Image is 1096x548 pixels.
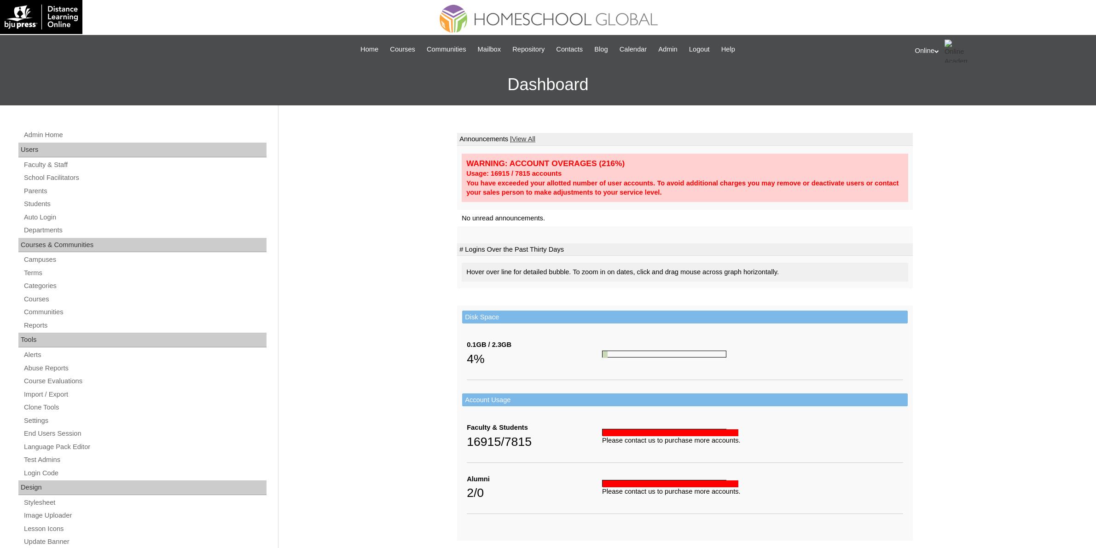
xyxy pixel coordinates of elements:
[654,44,682,55] a: Admin
[467,423,602,433] div: Faculty & Students
[467,340,602,350] div: 0.1GB / 2.3GB
[551,44,587,55] a: Contacts
[23,523,267,535] a: Lesson Icons
[23,349,267,361] a: Alerts
[23,225,267,236] a: Departments
[23,497,267,508] a: Stylesheet
[422,44,471,55] a: Communities
[473,44,506,55] a: Mailbox
[23,212,267,223] a: Auto Login
[466,179,904,197] div: You have exceeded your allotted number of user accounts. To avoid additional charges you may remo...
[462,263,908,282] div: Hover over line for detailed bubble. To zoom in on dates, click and drag mouse across graph horiz...
[467,474,602,484] div: Alumni
[945,40,968,63] img: Online Academy
[594,44,608,55] span: Blog
[689,44,710,55] span: Logout
[23,389,267,400] a: Import / Export
[23,198,267,210] a: Students
[457,243,913,256] td: # Logins Over the Past Thirty Days
[18,480,267,495] div: Design
[23,510,267,521] a: Image Uploader
[602,436,903,445] div: Please contact us to purchase more accounts.
[684,44,714,55] a: Logout
[466,170,562,177] strong: Usage: 16915 / 7815 accounts
[23,428,267,439] a: End Users Session
[457,210,913,227] td: No unread announcements.
[23,454,267,466] a: Test Admins
[467,484,602,502] div: 2/0
[23,306,267,318] a: Communities
[23,467,267,479] a: Login Code
[23,320,267,331] a: Reports
[5,5,78,29] img: logo-white.png
[462,393,908,407] td: Account Usage
[23,536,267,548] a: Update Banner
[360,44,378,55] span: Home
[427,44,466,55] span: Communities
[23,415,267,427] a: Settings
[462,311,908,324] td: Disk Space
[385,44,420,55] a: Courses
[23,402,267,413] a: Clone Tools
[18,333,267,347] div: Tools
[556,44,583,55] span: Contacts
[721,44,735,55] span: Help
[508,44,549,55] a: Repository
[23,129,267,141] a: Admin Home
[23,441,267,453] a: Language Pack Editor
[23,267,267,279] a: Terms
[23,363,267,374] a: Abuse Reports
[717,44,740,55] a: Help
[23,254,267,265] a: Campuses
[356,44,383,55] a: Home
[23,294,267,305] a: Courses
[512,44,545,55] span: Repository
[23,172,267,184] a: School Facilitators
[23,375,267,387] a: Course Evaluations
[467,433,602,451] div: 16915/7815
[23,159,267,171] a: Faculty & Staff
[512,135,535,143] a: View All
[5,64,1091,105] h3: Dashboard
[18,238,267,253] div: Courses & Communities
[23,185,267,197] a: Parents
[18,143,267,157] div: Users
[915,40,1087,63] div: Online
[457,133,913,146] td: Announcements |
[615,44,651,55] a: Calendar
[602,487,903,496] div: Please contact us to purchase more accounts.
[467,350,602,368] div: 4%
[390,44,415,55] span: Courses
[620,44,647,55] span: Calendar
[23,280,267,292] a: Categories
[590,44,612,55] a: Blog
[478,44,501,55] span: Mailbox
[466,158,904,169] div: WARNING: ACCOUNT OVERAGES (216%)
[658,44,678,55] span: Admin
